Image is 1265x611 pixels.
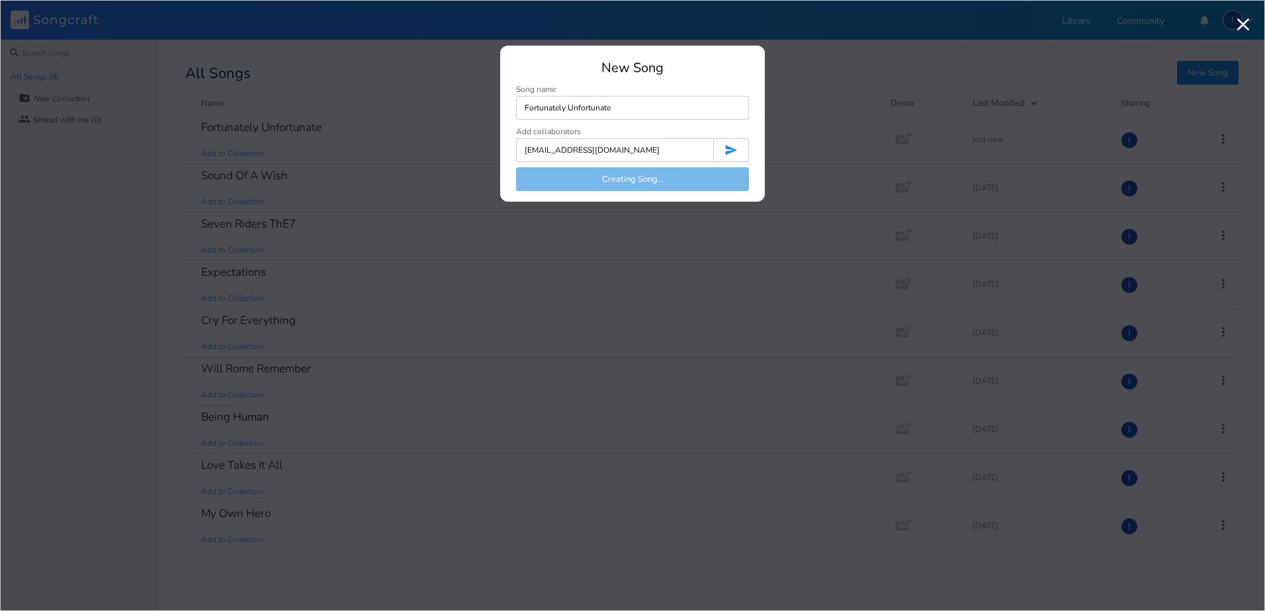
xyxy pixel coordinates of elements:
[713,138,749,162] button: Invite
[516,61,749,75] div: New Song
[516,138,713,162] input: Enter collaborator email
[516,96,749,120] input: Enter song name
[516,167,749,191] button: Creating Song...
[516,128,581,136] div: Add collaborators
[516,85,749,93] div: Song name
